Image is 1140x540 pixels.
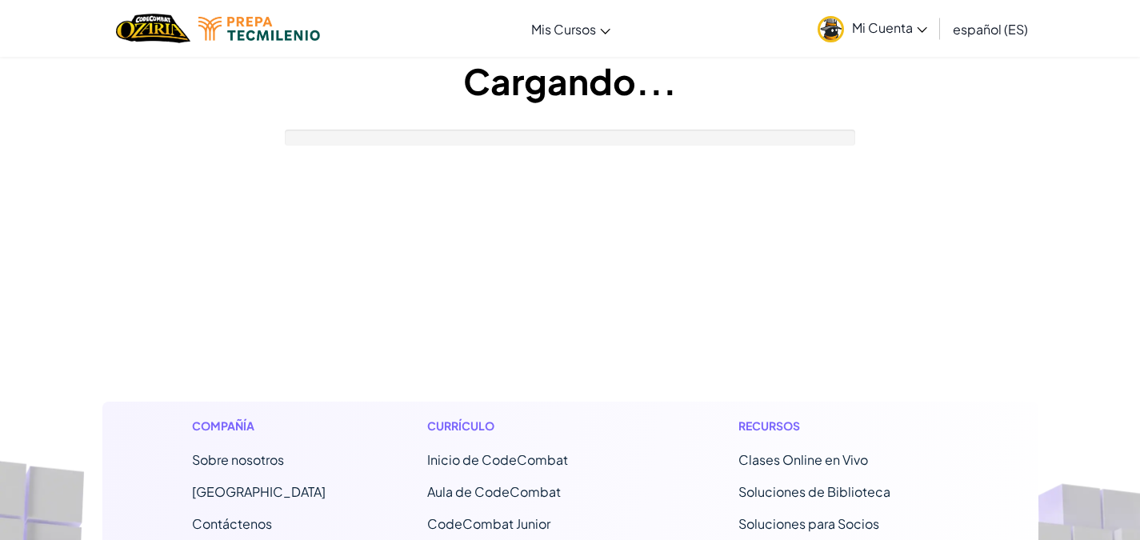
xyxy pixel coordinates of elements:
[810,3,935,54] a: Mi Cuenta
[192,483,326,500] a: [GEOGRAPHIC_DATA]
[427,418,638,434] h1: Currículo
[427,451,568,468] span: Inicio de CodeCombat
[116,12,190,45] img: Home
[738,418,949,434] h1: Recursos
[198,17,320,41] img: Tecmilenio logo
[531,21,596,38] span: Mis Cursos
[852,19,927,36] span: Mi Cuenta
[738,483,890,500] a: Soluciones de Biblioteca
[818,16,844,42] img: avatar
[523,7,618,50] a: Mis Cursos
[738,515,879,532] a: Soluciones para Socios
[192,515,272,532] span: Contáctenos
[738,451,868,468] a: Clases Online en Vivo
[427,483,561,500] a: Aula de CodeCombat
[945,7,1036,50] a: español (ES)
[192,451,284,468] a: Sobre nosotros
[427,515,550,532] a: CodeCombat Junior
[953,21,1028,38] span: español (ES)
[116,12,190,45] a: Ozaria by CodeCombat logo
[192,418,326,434] h1: Compañía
